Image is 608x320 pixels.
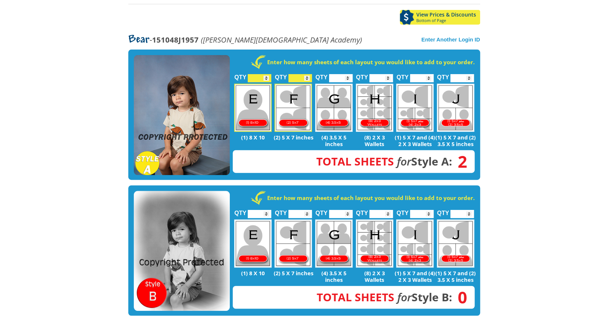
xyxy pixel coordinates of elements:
[315,84,353,132] img: G
[397,154,411,169] em: for
[316,202,328,220] label: QTY
[437,66,449,84] label: QTY
[400,10,480,25] a: View Prices & DiscountsBottom of Page
[356,66,368,84] label: QTY
[435,134,476,147] p: (1) 5 X 7 and (2) 3.5 X 5 inches
[317,290,394,305] span: Total Sheets
[273,270,314,276] p: (2) 5 X 7 inches
[128,34,150,46] span: Bear
[437,219,474,268] img: J
[134,55,230,175] img: STYLE A
[233,134,273,141] p: (1) 8 X 10
[356,219,393,268] img: H
[234,219,272,268] img: E
[152,34,199,45] strong: 151048J1957
[274,219,312,268] img: F
[395,134,435,147] p: (1) 5 X 7 and (4) 2 X 3 Wallets
[435,270,476,283] p: (1) 5 X 7 and (2) 3.5 X 5 inches
[273,134,314,141] p: (2) 5 X 7 inches
[317,290,452,305] strong: Style B:
[314,270,354,283] p: (4) 3.5 X 5 inches
[234,202,246,220] label: QTY
[233,270,273,276] p: (1) 8 X 10
[128,36,362,44] p: -
[201,34,362,45] em: ([PERSON_NAME][DEMOGRAPHIC_DATA] Academy)
[315,219,353,268] img: G
[134,191,230,311] img: STYLE B
[452,157,467,166] span: 2
[316,154,394,169] span: Total Sheets
[395,270,435,283] p: (1) 5 X 7 and (4) 2 X 3 Wallets
[267,194,475,201] strong: Enter how many sheets of each layout you would like to add to your order.
[274,84,312,132] img: F
[275,66,287,84] label: QTY
[354,134,395,147] p: (8) 2 X 3 Wallets
[437,202,449,220] label: QTY
[234,66,246,84] label: QTY
[397,202,409,220] label: QTY
[354,270,395,283] p: (8) 2 X 3 Wallets
[275,202,287,220] label: QTY
[356,84,393,132] img: H
[234,84,272,132] img: E
[356,202,368,220] label: QTY
[421,37,480,43] a: Enter Another Login ID
[437,84,474,132] img: J
[267,58,475,66] strong: Enter how many sheets of each layout you would like to add to your order.
[452,293,467,301] span: 0
[314,134,354,147] p: (4) 3.5 X 5 inches
[397,66,409,84] label: QTY
[396,219,434,268] img: I
[397,290,412,305] em: for
[396,84,434,132] img: I
[416,18,480,23] span: Bottom of Page
[316,66,328,84] label: QTY
[316,154,452,169] strong: Style A:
